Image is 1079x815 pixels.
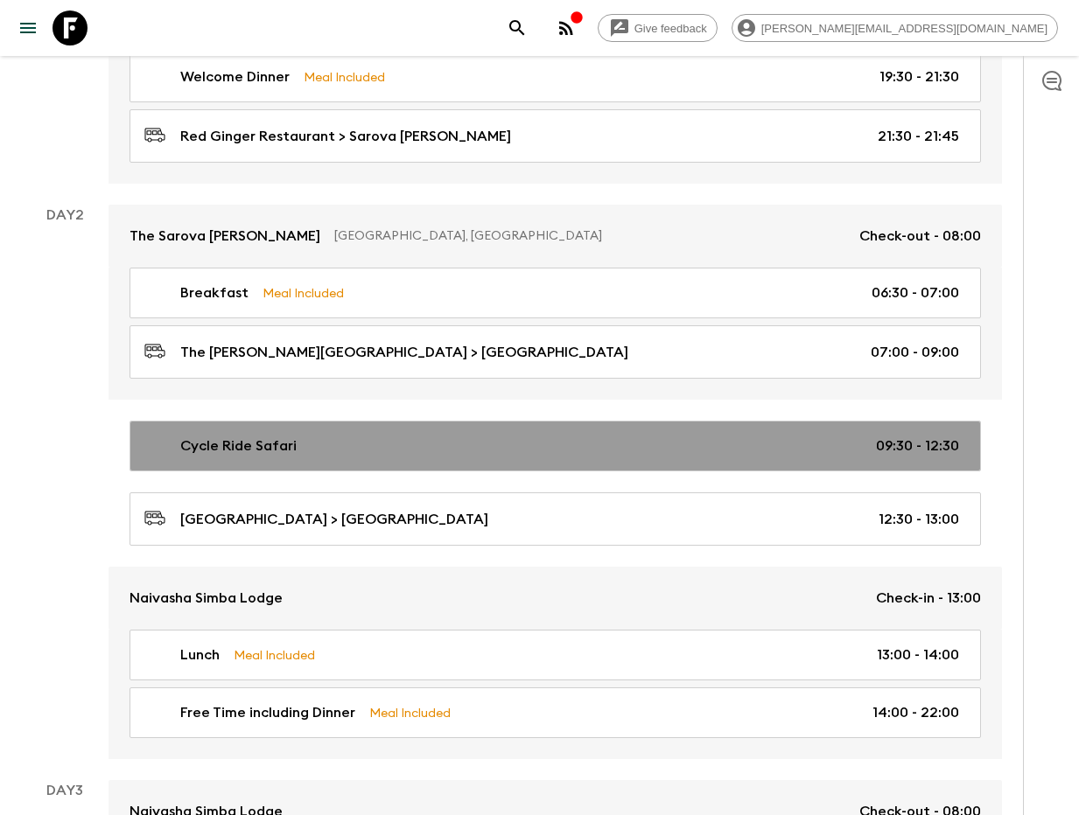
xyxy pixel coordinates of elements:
[130,492,981,546] a: [GEOGRAPHIC_DATA] > [GEOGRAPHIC_DATA]12:30 - 13:00
[263,283,344,303] p: Meal Included
[180,66,290,87] p: Welcome Dinner
[180,435,297,456] p: Cycle Ride Safari
[878,126,959,147] p: 21:30 - 21:45
[130,268,981,318] a: BreakfastMeal Included06:30 - 07:00
[180,342,628,363] p: The [PERSON_NAME][GEOGRAPHIC_DATA] > [GEOGRAPHIC_DATA]
[732,14,1058,42] div: [PERSON_NAME][EMAIL_ADDRESS][DOMAIN_NAME]
[598,14,718,42] a: Give feedback
[872,702,959,723] p: 14:00 - 22:00
[130,630,981,680] a: LunchMeal Included13:00 - 14:00
[130,588,283,609] p: Naivasha Simba Lodge
[130,226,320,247] p: The Sarova [PERSON_NAME]
[130,52,981,102] a: Welcome DinnerMeal Included19:30 - 21:30
[859,226,981,247] p: Check-out - 08:00
[130,109,981,163] a: Red Ginger Restaurant > Sarova [PERSON_NAME]21:30 - 21:45
[11,10,46,45] button: menu
[130,687,981,738] a: Free Time including DinnerMeal Included14:00 - 22:00
[879,509,959,530] p: 12:30 - 13:00
[876,588,981,609] p: Check-in - 13:00
[334,227,845,245] p: [GEOGRAPHIC_DATA], [GEOGRAPHIC_DATA]
[130,325,981,379] a: The [PERSON_NAME][GEOGRAPHIC_DATA] > [GEOGRAPHIC_DATA]07:00 - 09:00
[500,10,535,45] button: search adventures
[180,702,355,723] p: Free Time including Dinner
[109,567,1002,630] a: Naivasha Simba LodgeCheck-in - 13:00
[304,67,385,87] p: Meal Included
[752,22,1057,35] span: [PERSON_NAME][EMAIL_ADDRESS][DOMAIN_NAME]
[130,421,981,471] a: Cycle Ride Safari09:30 - 12:30
[877,644,959,665] p: 13:00 - 14:00
[234,645,315,665] p: Meal Included
[879,66,959,87] p: 19:30 - 21:30
[180,282,249,303] p: Breakfast
[876,435,959,456] p: 09:30 - 12:30
[625,22,717,35] span: Give feedback
[872,282,959,303] p: 06:30 - 07:00
[369,703,451,722] p: Meal Included
[180,126,511,147] p: Red Ginger Restaurant > Sarova [PERSON_NAME]
[180,644,220,665] p: Lunch
[871,342,959,363] p: 07:00 - 09:00
[109,205,1002,268] a: The Sarova [PERSON_NAME][GEOGRAPHIC_DATA], [GEOGRAPHIC_DATA]Check-out - 08:00
[21,780,109,801] p: Day 3
[180,509,488,530] p: [GEOGRAPHIC_DATA] > [GEOGRAPHIC_DATA]
[21,205,109,226] p: Day 2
